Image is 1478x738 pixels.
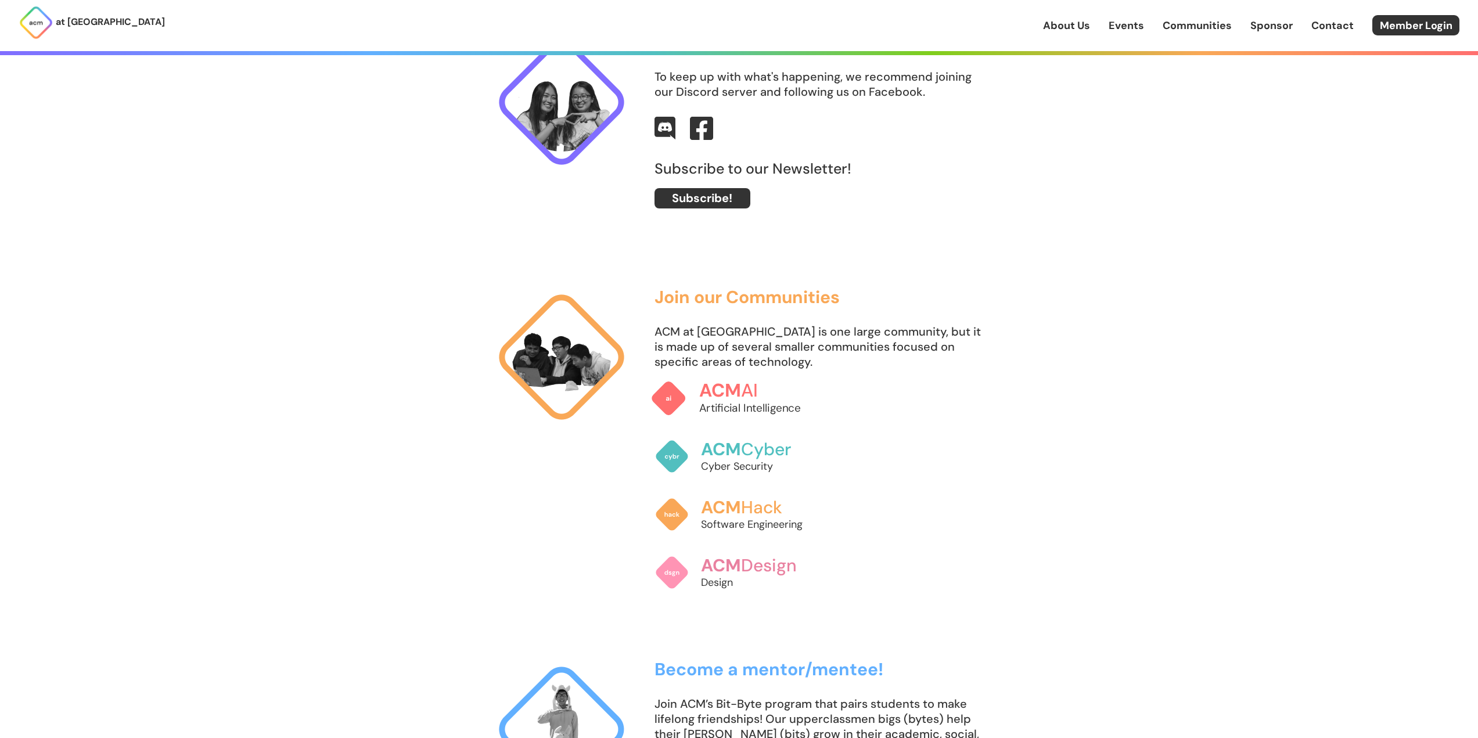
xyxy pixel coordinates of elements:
[1372,15,1459,35] a: Member Login
[701,556,823,575] h3: Design
[19,5,53,40] img: ACM Logo
[701,459,823,474] p: Cyber Security
[1250,18,1293,33] a: Sponsor
[655,324,987,369] p: ACM at [GEOGRAPHIC_DATA] is one large community, but it is made up of several smaller communities...
[655,287,987,307] h3: Join our Communities
[699,379,740,402] span: ACM
[655,117,675,140] img: Discord Logo
[701,554,741,577] span: ACM
[655,69,987,99] p: To keep up with what's happening, we recommend joining our Discord server and following us on Fac...
[1109,18,1144,33] a: Events
[701,440,823,459] h3: Cyber
[650,380,686,417] img: ACM AI
[701,496,741,519] span: ACM
[655,555,689,590] img: ACM Design
[699,380,827,401] h3: AI
[655,543,823,602] a: ACMDesignDesign
[690,117,713,140] img: Facebook Logo
[655,439,689,474] img: ACM Cyber
[1163,18,1232,33] a: Communities
[655,188,750,208] a: Subscribe!
[701,498,823,517] h3: Hack
[701,575,823,590] p: Design
[655,161,987,177] label: Subscribe to our Newsletter!
[655,427,823,485] a: ACMCyberCyber Security
[655,497,689,532] img: ACM Hack
[701,517,823,532] p: Software Engineering
[655,660,987,679] h3: Become a mentor/mentee!
[699,401,827,416] p: Artificial Intelligence
[1311,18,1354,33] a: Contact
[56,15,165,30] p: at [GEOGRAPHIC_DATA]
[19,5,165,40] a: at [GEOGRAPHIC_DATA]
[655,485,823,543] a: ACMHackSoftware Engineering
[1043,18,1090,33] a: About Us
[650,368,827,429] a: ACMAIArtificial Intelligence
[701,438,741,460] span: ACM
